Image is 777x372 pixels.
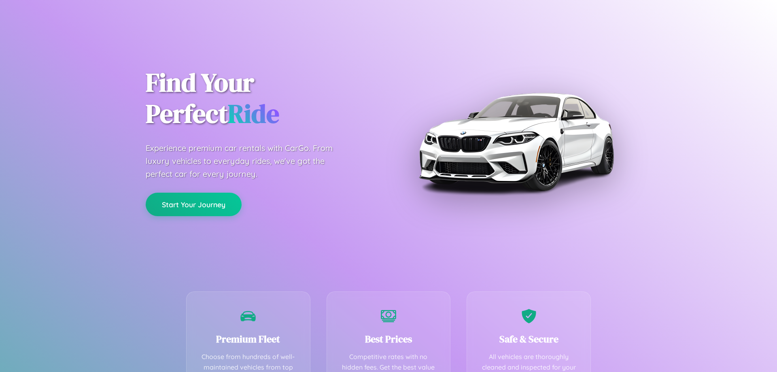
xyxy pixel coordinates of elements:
[339,332,438,346] h3: Best Prices
[415,40,617,243] img: Premium BMW car rental vehicle
[199,332,298,346] h3: Premium Fleet
[479,332,578,346] h3: Safe & Secure
[146,142,348,181] p: Experience premium car rentals with CarGo. From luxury vehicles to everyday rides, we've got the ...
[228,96,279,131] span: Ride
[146,67,376,130] h1: Find Your Perfect
[146,193,242,216] button: Start Your Journey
